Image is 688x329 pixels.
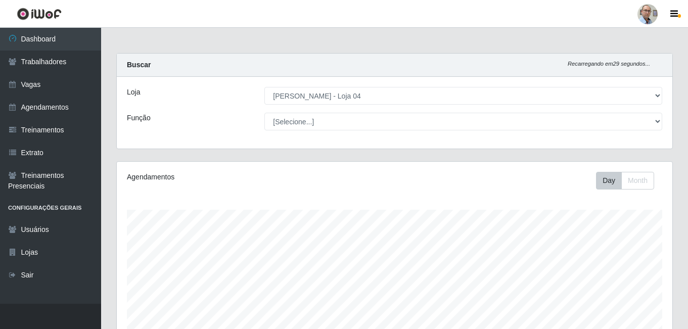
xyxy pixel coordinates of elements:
[127,61,151,69] strong: Buscar
[127,87,140,98] label: Loja
[127,172,341,182] div: Agendamentos
[621,172,654,190] button: Month
[127,113,151,123] label: Função
[596,172,654,190] div: First group
[596,172,662,190] div: Toolbar with button groups
[17,8,62,20] img: CoreUI Logo
[596,172,622,190] button: Day
[568,61,650,67] i: Recarregando em 29 segundos...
